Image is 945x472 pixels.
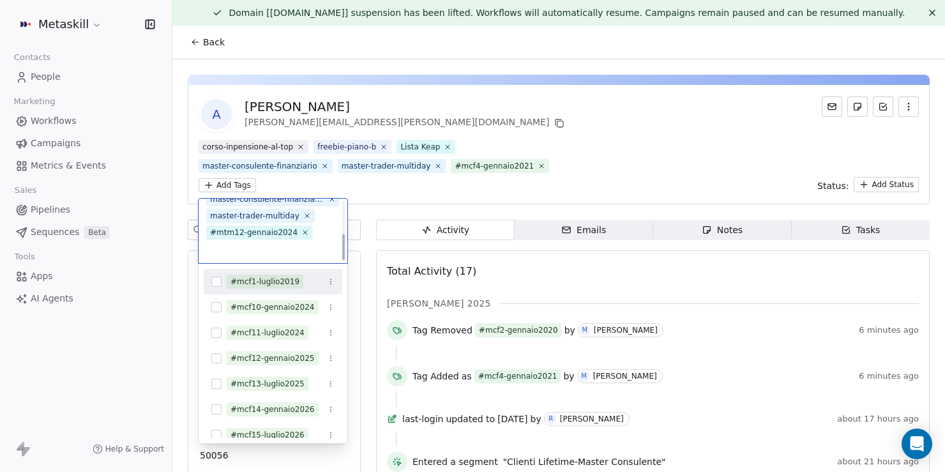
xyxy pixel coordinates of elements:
[210,227,298,238] div: #mtm12-gennaio2024
[210,194,324,205] div: master-consulente-finanziario
[231,353,315,364] div: #mcf12-gennaio2025
[231,327,305,339] div: #mcf11-luglio2024
[231,378,305,390] div: #mcf13-luglio2025
[210,210,299,222] div: master-trader-multiday
[231,301,315,313] div: #mcf10-gennaio2024
[231,404,315,415] div: #mcf14-gennaio2026
[231,276,299,287] div: #mcf1-luglio2019
[231,429,305,441] div: #mcf15-luglio2026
